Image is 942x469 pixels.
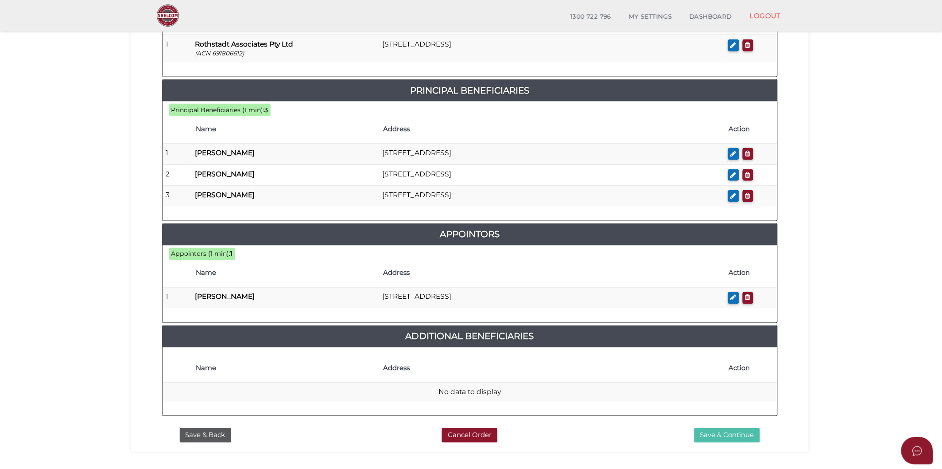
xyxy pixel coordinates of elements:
[231,250,233,258] b: 1
[379,144,725,165] td: [STREET_ADDRESS]
[163,186,192,207] td: 3
[620,8,681,26] a: MY SETTINGS
[741,7,790,25] a: LOGOUT
[163,288,192,309] td: 1
[379,288,725,309] td: [STREET_ADDRESS]
[180,428,231,443] button: Save & Back
[171,106,265,114] span: Principal Beneficiaries (1 min):
[384,125,720,133] h4: Address
[163,164,192,186] td: 2
[384,365,720,372] h4: Address
[171,250,231,258] span: Appointors (1 min):
[196,365,375,372] h4: Name
[163,144,192,165] td: 1
[379,35,725,63] td: [STREET_ADDRESS]
[163,227,777,242] a: Appointors
[901,437,933,465] button: Open asap
[195,49,376,58] p: (ACN 691806612)
[195,293,255,301] b: [PERSON_NAME]
[729,365,773,372] h4: Action
[379,186,725,207] td: [STREET_ADDRESS]
[163,35,192,63] td: 1
[163,329,777,344] a: Additional Beneficiaries
[195,170,255,178] b: [PERSON_NAME]
[562,8,620,26] a: 1300 722 796
[729,125,773,133] h4: Action
[163,383,777,402] td: No data to display
[694,428,760,443] button: Save & Continue
[265,106,268,114] b: 3
[195,40,294,48] b: Rothstadt Associates Pty Ltd
[196,125,375,133] h4: Name
[442,428,497,443] button: Cancel Order
[379,164,725,186] td: [STREET_ADDRESS]
[195,191,255,199] b: [PERSON_NAME]
[196,270,375,277] h4: Name
[195,149,255,157] b: [PERSON_NAME]
[163,83,777,98] a: Principal Beneficiaries
[681,8,741,26] a: DASHBOARD
[384,270,720,277] h4: Address
[729,270,773,277] h4: Action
